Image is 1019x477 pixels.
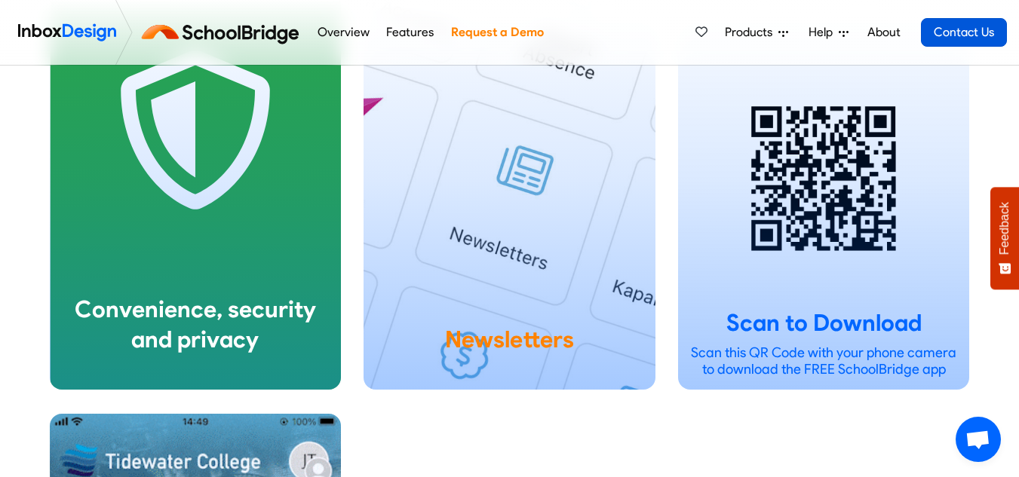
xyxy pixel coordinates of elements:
a: チャットを開く [956,417,1001,462]
img: schoolbridge logo [139,14,308,50]
a: Overview [313,17,373,47]
span: Products [725,23,778,41]
a: Features [382,17,438,47]
a: Contact Us [921,18,1007,47]
p: Scan this QR Code with your phone camera to download the FREE SchoolBridge app [690,344,958,378]
button: Feedback - Show survey [990,187,1019,289]
a: Help [803,17,855,47]
a: Products [719,17,794,47]
a: About [863,17,904,47]
span: Help [809,23,839,41]
div: Newsletters [376,325,643,355]
span: Feedback [998,202,1011,255]
a: Request a Demo [447,17,548,47]
div: Convenience, security and privacy [62,295,330,355]
div: Scan to Download [690,308,958,338]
